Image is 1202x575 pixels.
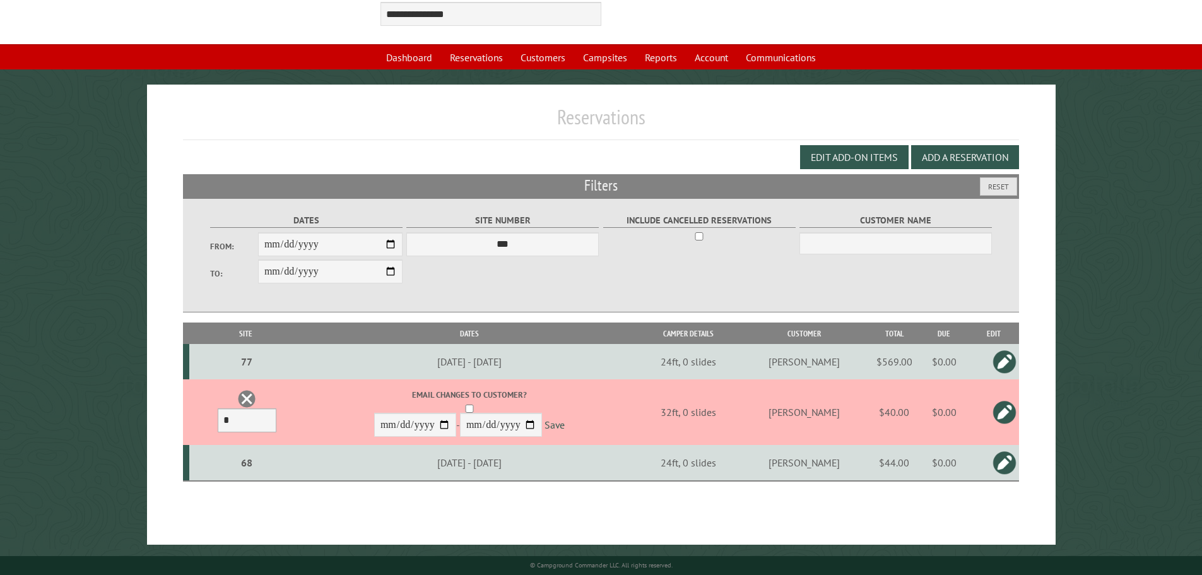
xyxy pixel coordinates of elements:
div: [DATE] - [DATE] [304,355,635,368]
td: [PERSON_NAME] [739,344,869,379]
label: Include Cancelled Reservations [603,213,796,228]
td: 32ft, 0 slides [637,379,739,445]
div: 68 [194,456,300,469]
div: - [304,389,635,440]
th: Dates [302,323,637,345]
td: $569.00 [869,344,919,379]
h2: Filters [183,174,1020,198]
label: Customer Name [799,213,992,228]
th: Total [869,323,919,345]
th: Edit [969,323,1019,345]
td: 24ft, 0 slides [637,344,739,379]
td: $44.00 [869,445,919,481]
button: Reset [980,177,1017,196]
td: $0.00 [919,344,969,379]
a: Communications [738,45,823,69]
a: Reservations [442,45,510,69]
a: Delete this reservation [237,389,256,408]
th: Due [919,323,969,345]
a: Account [687,45,736,69]
a: Dashboard [379,45,440,69]
label: Email changes to customer? [304,389,635,401]
label: From: [210,240,258,252]
th: Customer [739,323,869,345]
td: $0.00 [919,379,969,445]
a: Customers [513,45,573,69]
button: Edit Add-on Items [800,145,909,169]
td: $40.00 [869,379,919,445]
td: $0.00 [919,445,969,481]
th: Camper Details [637,323,739,345]
div: [DATE] - [DATE] [304,456,635,469]
td: [PERSON_NAME] [739,445,869,481]
td: [PERSON_NAME] [739,379,869,445]
label: To: [210,268,258,280]
a: Save [545,419,565,432]
button: Add a Reservation [911,145,1019,169]
a: Reports [637,45,685,69]
label: Dates [210,213,403,228]
label: Site Number [406,213,599,228]
small: © Campground Commander LLC. All rights reserved. [530,561,673,569]
div: 77 [194,355,300,368]
td: 24ft, 0 slides [637,445,739,481]
th: Site [189,323,302,345]
h1: Reservations [183,105,1020,139]
a: Campsites [575,45,635,69]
